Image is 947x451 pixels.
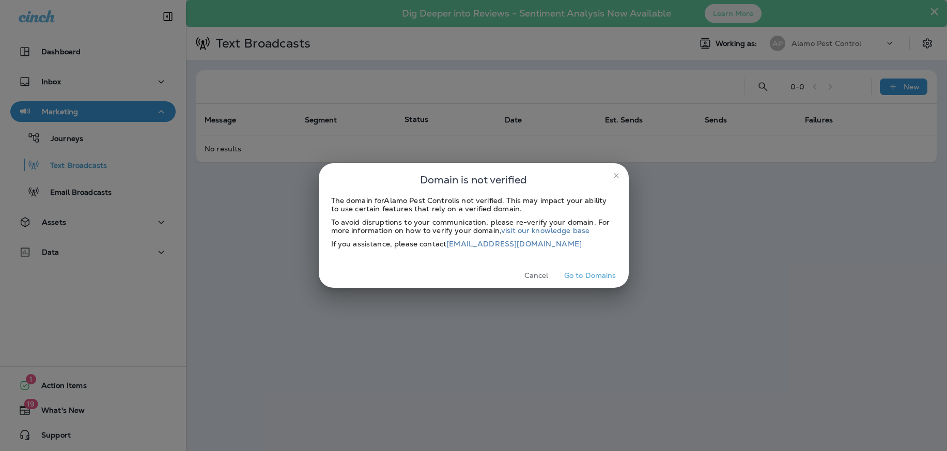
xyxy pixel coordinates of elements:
[331,196,616,213] div: The domain for Alamo Pest Control is not verified. This may impact your ability to use certain fe...
[501,226,589,235] a: visit our knowledge base
[331,240,616,248] div: If you assistance, please contact
[517,268,556,284] button: Cancel
[446,239,582,248] a: [EMAIL_ADDRESS][DOMAIN_NAME]
[608,167,625,184] button: close
[331,218,616,235] div: To avoid disruptions to your communication, please re-verify your domain. For more information on...
[420,172,527,188] span: Domain is not verified
[560,268,620,284] button: Go to Domains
